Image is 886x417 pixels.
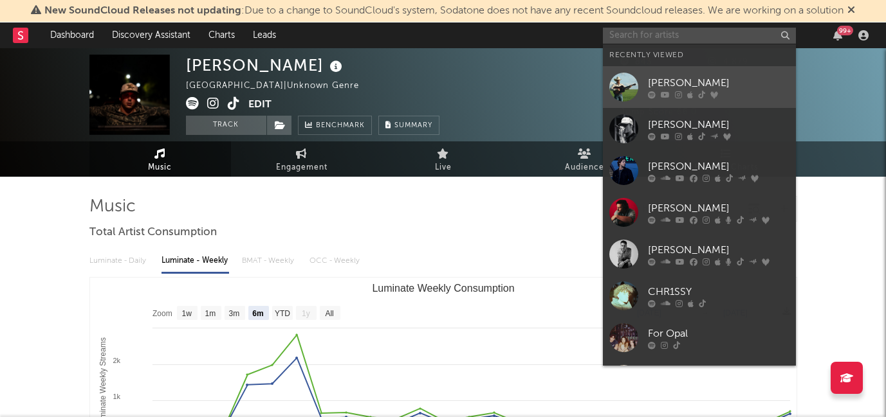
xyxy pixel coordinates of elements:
text: 1w [181,309,192,318]
a: Charts [199,22,244,48]
a: Benchmark [298,116,372,135]
div: [PERSON_NAME] [648,242,789,258]
text: 2k [113,357,120,364]
button: 99+ [833,30,842,40]
text: All [325,309,333,318]
text: 3m [228,309,239,318]
div: Luminate - Weekly [162,250,229,272]
span: Benchmark [316,118,365,134]
a: [PERSON_NAME] [603,108,796,150]
a: Leads [244,22,285,48]
a: Audience [514,141,656,177]
span: Dismiss [847,6,855,16]
div: [PERSON_NAME] [648,117,789,132]
a: Music [89,141,231,177]
span: Live [435,160,452,175]
a: Makeout Reef [603,359,796,400]
span: New SoundCloud Releases not updating [44,6,241,16]
text: 6m [252,309,263,318]
a: [PERSON_NAME] [603,150,796,191]
a: [PERSON_NAME] [603,66,796,108]
span: Summary [394,122,432,129]
div: [PERSON_NAME] [648,75,789,91]
a: Engagement [231,141,373,177]
a: [PERSON_NAME] [603,191,796,233]
span: Music [148,160,172,175]
text: YTD [274,309,290,318]
div: CHR1SSY [648,284,789,299]
div: For Opal [648,326,789,341]
a: CHR1SSY [603,275,796,317]
text: Luminate Weekly Consumption [372,283,514,294]
button: Track [186,116,266,135]
text: Zoom [152,309,172,318]
span: Total Artist Consumption [89,225,217,240]
a: Dashboard [41,22,103,48]
span: Audience [565,160,604,175]
div: [GEOGRAPHIC_DATA] | Unknown Genre [186,78,374,94]
span: Engagement [276,160,328,175]
a: For Opal [603,317,796,359]
a: [PERSON_NAME] [603,233,796,275]
button: Summary [378,116,439,135]
a: Discovery Assistant [103,22,199,48]
text: 1y [302,309,310,318]
div: [PERSON_NAME] [186,55,346,76]
div: Recently Viewed [609,48,789,63]
div: 99 + [837,26,853,35]
text: 1k [113,393,120,400]
text: 1m [205,309,216,318]
div: [PERSON_NAME] [648,200,789,216]
input: Search for artists [603,28,796,44]
span: : Due to a change to SoundCloud's system, Sodatone does not have any recent Soundcloud releases. ... [44,6,844,16]
a: Live [373,141,514,177]
div: [PERSON_NAME] [648,159,789,174]
button: Edit [248,97,272,113]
